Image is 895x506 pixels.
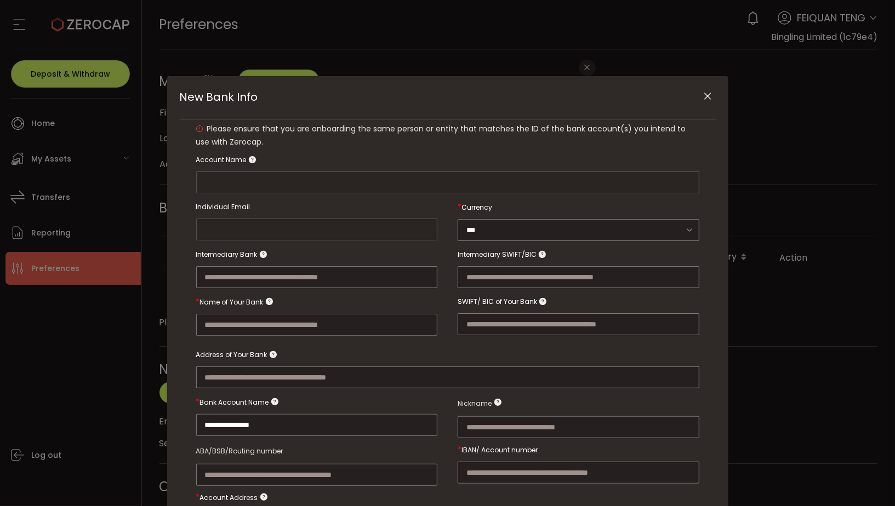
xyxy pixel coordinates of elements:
[458,397,492,410] span: Nickname
[765,388,895,506] iframe: Chat Widget
[698,87,717,106] button: Close
[196,446,283,456] span: ABA/BSB/Routing number
[765,388,895,506] div: 聊天小工具
[180,89,258,105] span: New Bank Info
[196,123,686,147] span: Please ensure that you are onboarding the same person or entity that matches the ID of the bank a...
